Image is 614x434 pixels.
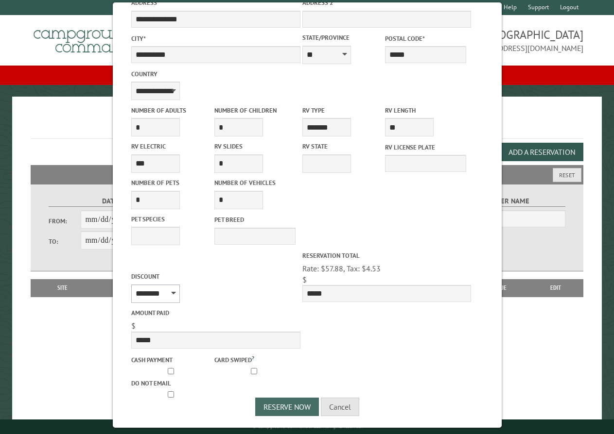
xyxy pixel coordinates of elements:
[302,33,383,42] label: State/Province
[131,355,212,365] label: Cash payment
[214,178,295,187] label: Number of Vehicles
[131,308,300,317] label: Amount paid
[302,275,306,284] span: $
[252,423,362,430] small: © Campground Commander LLC. All rights reserved.
[131,272,300,281] label: Discount
[49,196,175,207] label: Dates
[251,354,254,361] a: ?
[31,165,583,184] h2: Filters
[49,217,80,226] label: From:
[476,279,527,297] th: Due
[214,354,295,365] label: Card swiped
[214,142,295,151] label: RV Slides
[31,112,583,139] h1: Reservations
[500,143,583,161] button: Add a Reservation
[214,106,295,115] label: Number of Children
[385,34,466,43] label: Postal Code
[385,106,466,115] label: RV Length
[321,398,359,416] button: Cancel
[131,178,212,187] label: Number of Pets
[131,321,135,331] span: $
[89,279,159,297] th: Dates
[131,215,212,224] label: Pet species
[131,142,212,151] label: RV Electric
[553,168,581,182] button: Reset
[131,69,300,79] label: Country
[31,19,152,57] img: Campground Commander
[255,398,319,416] button: Reserve Now
[131,34,300,43] label: City
[439,196,565,207] label: Customer Name
[528,279,583,297] th: Edit
[302,106,383,115] label: RV Type
[385,143,466,152] label: RV License Plate
[49,237,80,246] label: To:
[302,264,380,273] span: Rate: $57.88, Tax: $4.53
[302,142,383,151] label: RV State
[131,106,212,115] label: Number of Adults
[214,215,295,224] label: Pet breed
[35,279,89,297] th: Site
[131,379,212,388] label: Do not email
[302,251,471,260] label: Reservation Total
